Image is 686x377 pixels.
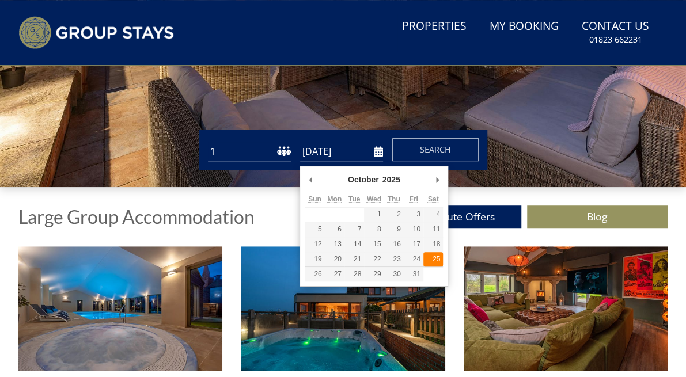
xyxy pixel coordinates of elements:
[364,252,384,266] button: 22
[364,207,384,222] button: 1
[527,205,668,228] a: Blog
[464,246,668,371] img: 'Cinemas or Movie Rooms' - Large Group Accommodation Holiday Ideas
[305,252,324,266] button: 19
[577,14,654,51] a: Contact Us01823 662231
[305,267,324,281] button: 26
[364,267,384,281] button: 29
[428,195,439,203] abbr: Saturday
[388,195,400,203] abbr: Thursday
[344,252,364,266] button: 21
[308,195,321,203] abbr: Sunday
[589,34,642,45] small: 01823 662231
[404,237,423,252] button: 17
[300,142,383,161] input: Arrival Date
[392,138,479,161] button: Search
[384,237,403,252] button: 16
[325,237,344,252] button: 13
[384,252,403,266] button: 23
[325,252,344,266] button: 20
[18,16,174,49] img: Group Stays
[344,237,364,252] button: 14
[241,246,445,371] img: 'Hot Tubs' - Large Group Accommodation Holiday Ideas
[364,222,384,237] button: 8
[404,267,423,281] button: 31
[384,207,403,222] button: 2
[305,237,324,252] button: 12
[305,222,324,237] button: 5
[364,237,384,252] button: 15
[367,195,381,203] abbr: Wednesday
[18,246,222,371] img: 'Swimming Pool' - Large Group Accommodation Holiday Ideas
[344,267,364,281] button: 28
[348,195,360,203] abbr: Tuesday
[485,14,563,40] a: My Booking
[423,222,443,237] button: 11
[305,171,316,188] button: Previous Month
[423,252,443,266] button: 25
[384,267,403,281] button: 30
[423,237,443,252] button: 18
[404,252,423,266] button: 24
[346,171,381,188] div: October
[325,222,344,237] button: 6
[381,171,402,188] div: 2025
[397,14,471,40] a: Properties
[344,222,364,237] button: 7
[381,205,521,228] a: Last Minute Offers
[327,195,342,203] abbr: Monday
[409,195,418,203] abbr: Friday
[384,222,403,237] button: 9
[404,222,423,237] button: 10
[423,207,443,222] button: 4
[404,207,423,222] button: 3
[325,267,344,281] button: 27
[431,171,443,188] button: Next Month
[18,207,255,227] h1: Large Group Accommodation
[420,144,451,155] span: Search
